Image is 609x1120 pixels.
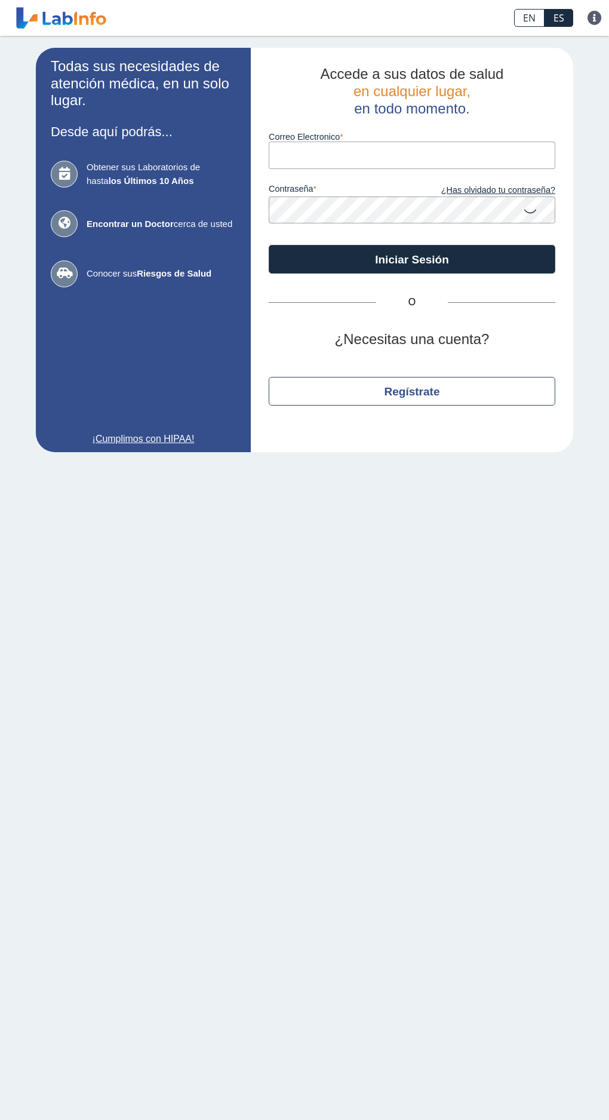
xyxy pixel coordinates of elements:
[545,9,573,27] a: ES
[321,66,504,82] span: Accede a sus datos de salud
[87,161,236,188] span: Obtener sus Laboratorios de hasta
[354,100,469,116] span: en todo momento.
[514,9,545,27] a: EN
[353,83,470,99] span: en cualquier lugar,
[87,267,236,281] span: Conocer sus
[51,58,236,109] h2: Todas sus necesidades de atención médica, en un solo lugar.
[503,1073,596,1107] iframe: Help widget launcher
[269,184,412,197] label: contraseña
[51,124,236,139] h3: Desde aquí podrás...
[269,331,555,348] h2: ¿Necesitas una cuenta?
[269,245,555,274] button: Iniciar Sesión
[87,217,236,231] span: cerca de usted
[269,377,555,406] button: Regístrate
[376,295,448,309] span: O
[269,132,555,142] label: Correo Electronico
[109,176,194,186] b: los Últimos 10 Años
[412,184,555,197] a: ¿Has olvidado tu contraseña?
[87,219,174,229] b: Encontrar un Doctor
[51,432,236,446] a: ¡Cumplimos con HIPAA!
[137,268,211,278] b: Riesgos de Salud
